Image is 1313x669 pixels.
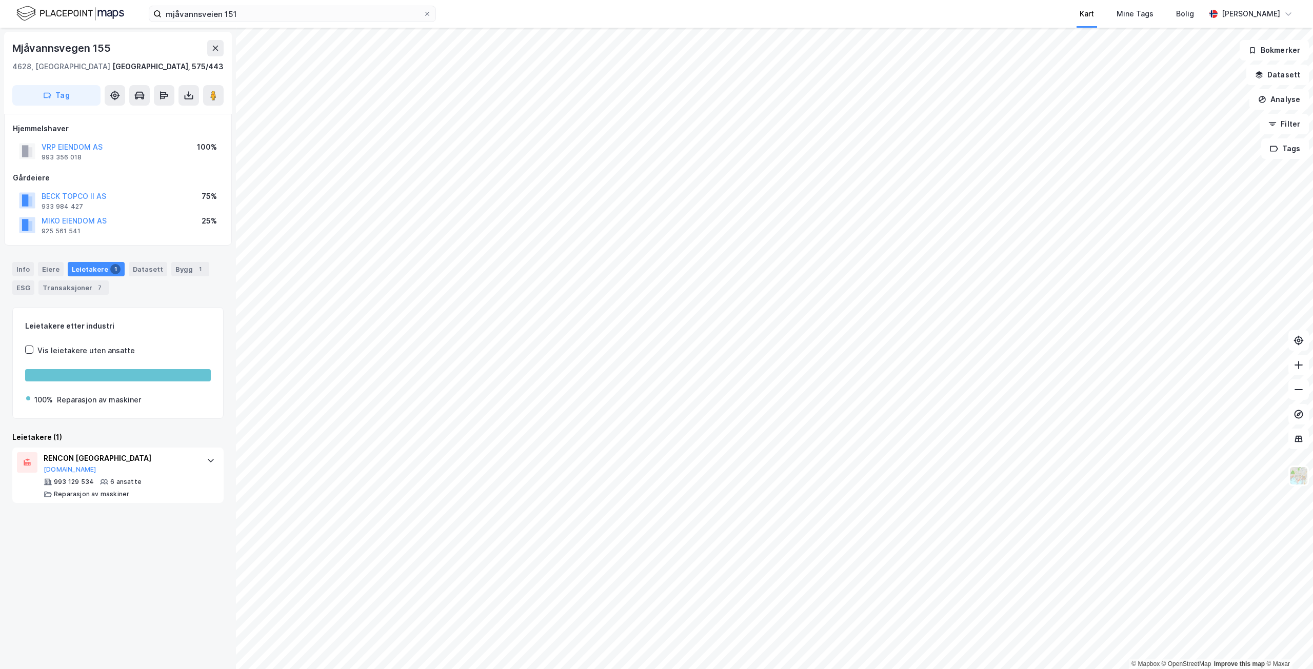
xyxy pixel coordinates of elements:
div: Transaksjoner [38,280,109,295]
div: 993 129 534 [54,478,94,486]
div: 993 356 018 [42,153,82,161]
div: Hjemmelshaver [13,123,223,135]
div: 7 [94,282,105,293]
div: Eiere [38,262,64,276]
div: 4628, [GEOGRAPHIC_DATA] [12,60,110,73]
div: Info [12,262,34,276]
div: Mjåvannsvegen 155 [12,40,113,56]
div: 933 984 427 [42,202,83,211]
div: Kart [1080,8,1094,20]
div: 1 [110,264,121,274]
div: 925 561 541 [42,227,81,235]
div: [PERSON_NAME] [1222,8,1280,20]
div: 25% [202,215,217,227]
div: Leietakere (1) [12,431,224,443]
div: Bolig [1176,8,1194,20]
button: Filter [1260,114,1309,134]
div: 6 ansatte [110,478,142,486]
button: Bokmerker [1240,40,1309,60]
button: Analyse [1249,89,1309,110]
input: Søk på adresse, matrikkel, gårdeiere, leietakere eller personer [162,6,423,22]
div: Reparasjon av maskiner [54,490,129,498]
button: Datasett [1246,65,1309,85]
div: ESG [12,280,34,295]
div: Mine Tags [1117,8,1153,20]
div: Vis leietakere uten ansatte [37,344,135,357]
div: Leietakere etter industri [25,320,211,332]
div: Gårdeiere [13,172,223,184]
a: Mapbox [1131,660,1160,667]
button: [DOMAIN_NAME] [44,465,96,474]
div: Kontrollprogram for chat [1262,620,1313,669]
div: 100% [34,394,53,406]
a: OpenStreetMap [1162,660,1211,667]
div: 100% [197,141,217,153]
div: 75% [202,190,217,202]
div: Datasett [129,262,167,276]
div: 1 [195,264,205,274]
div: [GEOGRAPHIC_DATA], 575/443 [112,60,224,73]
div: RENCON [GEOGRAPHIC_DATA] [44,452,196,464]
img: Z [1289,466,1308,485]
button: Tag [12,85,101,106]
button: Tags [1261,138,1309,159]
iframe: Chat Widget [1262,620,1313,669]
div: Bygg [171,262,209,276]
img: logo.f888ab2527a4732fd821a326f86c7f29.svg [16,5,124,23]
a: Improve this map [1214,660,1265,667]
div: Reparasjon av maskiner [57,394,141,406]
div: Leietakere [68,262,125,276]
